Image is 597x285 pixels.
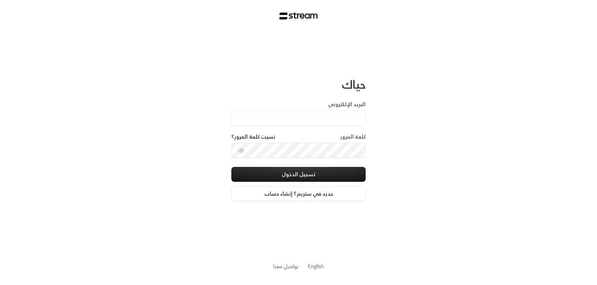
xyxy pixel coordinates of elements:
a: نسيت كلمة المرور؟ [231,133,275,140]
span: حياك [342,75,366,94]
button: تواصل معنا [273,262,299,270]
a: جديد في ستريم؟ إنشاء حساب [231,186,366,201]
label: كلمة المرور [340,133,366,140]
button: تسجيل الدخول [231,167,366,182]
a: تواصل معنا [273,262,299,271]
a: English [308,259,324,273]
label: البريد الإلكتروني [328,101,366,108]
img: Stream Logo [279,12,318,20]
button: toggle password visibility [235,145,247,156]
